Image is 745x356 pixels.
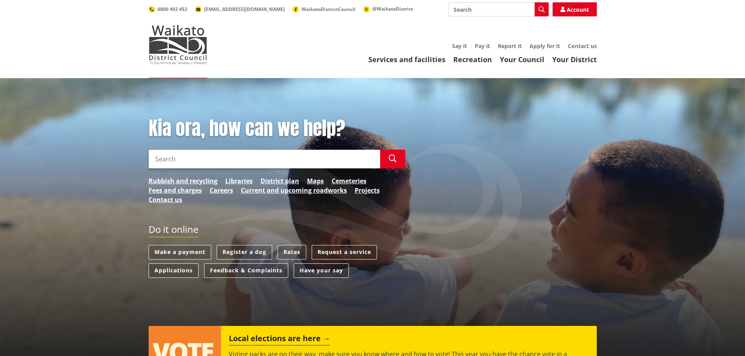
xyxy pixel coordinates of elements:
[294,263,349,278] a: Have your say
[149,6,187,13] a: 0800 492 452
[217,245,272,259] a: Register a dog
[204,6,285,13] span: [EMAIL_ADDRESS][DOMAIN_NAME]
[530,42,560,50] a: Apply for it
[210,186,233,195] a: Careers
[453,55,492,64] a: Recreation
[204,263,288,278] a: Feedback & Complaints
[302,6,355,13] span: WaikatoDistrictCouncil
[293,6,355,13] a: WaikatoDistrictCouncil
[149,117,405,140] h1: Kia ora, how can we help?
[368,55,445,64] a: Services and facilities
[241,186,347,195] a: Current and upcoming roadworks
[158,6,187,13] span: 0800 492 452
[475,42,490,50] a: Pay it
[498,42,522,50] a: Report it
[149,176,217,186] a: Rubbish and recycling
[225,176,253,186] a: Libraries
[332,176,366,186] a: Cemeteries
[372,5,413,12] span: @WaikatoDistrict
[278,245,306,259] a: Rates
[568,42,597,50] a: Contact us
[312,245,377,259] a: Request a service
[355,186,380,195] a: Projects
[149,150,380,168] input: Search input
[149,186,202,195] a: Fees and charges
[149,25,207,64] img: Waikato District Council - Te Kaunihera aa Takiwaa o Waikato
[149,224,198,238] h2: Do it online
[552,55,597,64] a: Your District
[195,6,285,13] a: [EMAIL_ADDRESS][DOMAIN_NAME]
[260,176,299,186] a: District plan
[149,245,211,259] a: Make a payment
[363,5,413,12] a: @WaikatoDistrict
[452,42,467,50] a: Say it
[449,2,549,16] input: Search input
[307,176,324,186] a: Maps
[149,195,182,204] a: Contact us
[229,334,330,345] h2: Local elections are here
[553,2,597,16] a: Account
[149,263,199,278] a: Applications
[500,55,544,64] a: Your Council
